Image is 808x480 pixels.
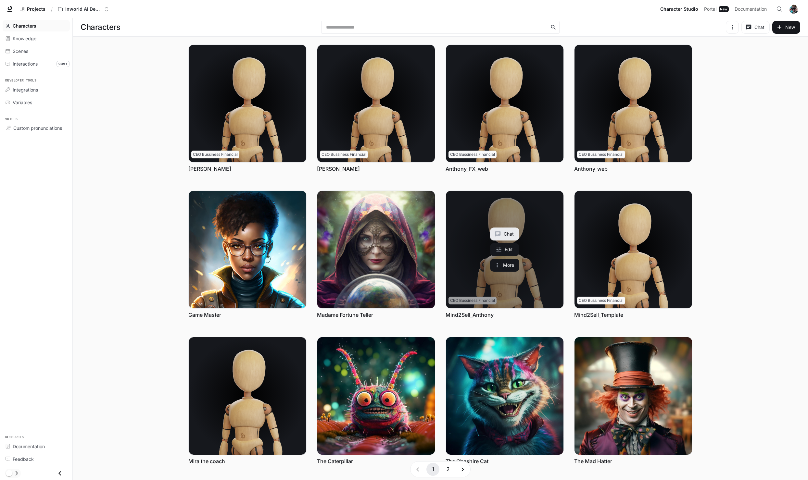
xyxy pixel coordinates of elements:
[574,45,692,162] img: Anthony_web
[3,122,70,134] a: Custom pronunciations
[317,45,435,162] img: Anthony
[189,191,306,308] img: Game Master
[3,45,70,57] a: Scenes
[574,165,608,172] a: Anthony_web
[188,165,231,172] a: [PERSON_NAME]
[13,125,62,131] span: Custom pronunciations
[490,259,519,272] button: More actions
[317,191,435,308] img: Madame Fortune Teller
[735,5,767,13] span: Documentation
[773,3,786,16] button: Open Command Menu
[446,337,563,455] img: The Cheshire Cat
[787,3,800,16] button: User avatar
[3,97,70,108] a: Variables
[17,3,48,16] a: Go to projects
[446,165,488,172] a: Anthony_FX_web
[3,58,70,69] a: Interactions
[13,443,45,450] span: Documentation
[188,458,225,465] a: Mira the coach
[27,6,45,12] span: Projects
[13,86,38,93] span: Integrations
[3,84,70,95] a: Integrations
[3,20,70,31] a: Characters
[719,6,729,12] div: New
[13,35,36,42] span: Knowledge
[55,3,112,16] button: Open workspace menu
[65,6,102,12] p: Inworld AI Demos
[53,467,67,480] button: Close drawer
[410,461,471,477] nav: pagination navigation
[446,45,563,162] img: Anthony_FX_web
[13,60,38,67] span: Interactions
[317,458,353,465] a: The Caterpillar
[441,463,454,476] button: Go to page 2
[317,165,360,172] a: [PERSON_NAME]
[741,21,770,34] button: Chat
[772,21,800,34] button: New
[3,441,70,452] a: Documentation
[574,337,692,455] img: The Mad Hatter
[13,22,36,29] span: Characters
[3,33,70,44] a: Knowledge
[81,21,120,34] h1: Characters
[574,191,692,308] img: Mind2Sell_Template
[188,311,221,318] a: Game Master
[789,5,798,14] img: User avatar
[3,453,70,465] a: Feedback
[56,61,70,67] span: 999+
[732,3,772,16] a: Documentation
[701,3,731,16] a: PortalNew
[704,5,716,13] span: Portal
[189,45,306,162] img: Andrew
[426,463,439,476] button: page 1
[446,311,494,318] a: Mind2Sell_Anthony
[317,337,435,455] img: The Caterpillar
[189,337,306,455] img: Mira the coach
[446,191,563,308] a: Mind2Sell_Anthony
[456,463,469,476] button: Go to next page
[660,5,698,13] span: Character Studio
[317,311,373,318] a: Madame Fortune Teller
[574,311,623,318] a: Mind2Sell_Template
[490,243,519,256] a: Edit Mind2Sell_Anthony
[13,456,34,462] span: Feedback
[658,3,701,16] a: Character Studio
[13,48,28,55] span: Scenes
[490,228,519,240] button: Chat with Mind2Sell_Anthony
[48,6,55,13] div: /
[13,99,32,106] span: Variables
[6,469,12,476] span: Dark mode toggle
[574,458,612,465] a: The Mad Hatter
[446,458,488,465] a: The Cheshire Cat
